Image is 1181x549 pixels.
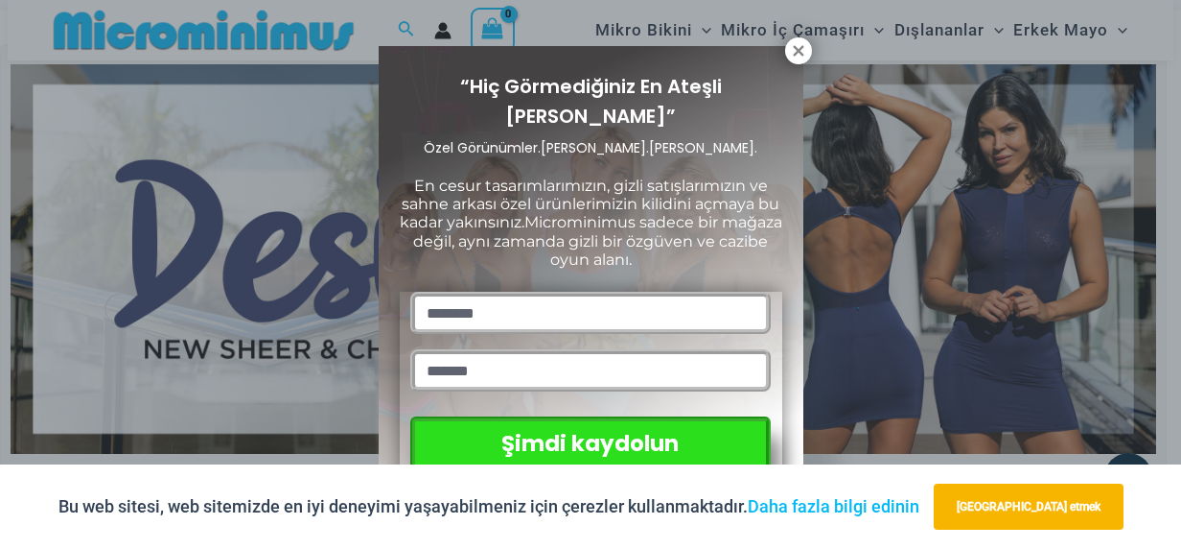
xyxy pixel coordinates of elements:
[541,138,649,157] ya-tr-span: [PERSON_NAME].
[934,484,1123,530] button: [GEOGRAPHIC_DATA] etmek
[748,496,919,516] a: Daha fazla bilgi edinin
[410,417,770,471] button: Şimdi kaydolun
[785,37,812,64] button: Kapatma
[957,500,1100,513] ya-tr-span: [GEOGRAPHIC_DATA] etmek
[58,496,748,516] ya-tr-span: Bu web sitesi, web sitemizde en iyi deneyimi yaşayabilmeniz için çerezler kullanmaktadır.
[400,177,780,231] ya-tr-span: En cesur tasarımlarımızın, gizli satışlarımızın ve sahne arkası özel ürünlerimizin kilidini açmay...
[413,213,782,268] ya-tr-span: Microminimus sadece bir mağaza değil, aynı zamanda gizli bir özgüven ve cazibe oyun alanı.
[649,138,757,157] ya-tr-span: [PERSON_NAME].
[460,73,722,130] ya-tr-span: “Hiç Görmediğiniz En Ateşli [PERSON_NAME]”
[424,138,541,157] ya-tr-span: Özel Görünümler.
